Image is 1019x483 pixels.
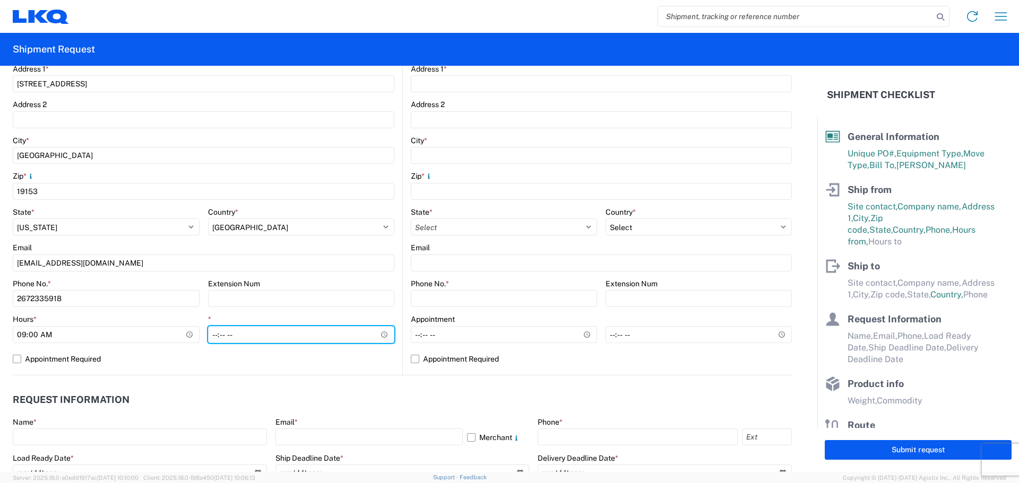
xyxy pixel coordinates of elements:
[13,43,95,56] h2: Shipment Request
[877,396,922,406] span: Commodity
[848,378,904,389] span: Product info
[853,213,870,223] span: City,
[870,289,907,300] span: Zip code,
[606,279,658,288] label: Extension Num
[843,473,1006,482] span: Copyright © [DATE]-[DATE] Agistix Inc., All Rights Reserved
[848,184,892,195] span: Ship from
[606,207,636,217] label: Country
[848,396,877,406] span: Weight,
[848,313,942,324] span: Request Information
[13,243,32,252] label: Email
[893,225,926,235] span: Country,
[848,260,880,271] span: Ship to
[538,417,563,427] label: Phone
[907,289,930,300] span: State,
[13,314,37,324] label: Hours
[460,474,487,480] a: Feedback
[214,475,255,481] span: [DATE] 10:06:13
[869,225,893,235] span: State,
[13,417,37,427] label: Name
[848,148,896,159] span: Unique PO#,
[897,201,962,212] span: Company name,
[848,131,939,142] span: General Information
[411,279,449,288] label: Phone No.
[13,279,51,288] label: Phone No.
[538,453,618,463] label: Delivery Deadline Date
[411,136,427,145] label: City
[848,201,897,212] span: Site contact,
[896,160,966,170] span: [PERSON_NAME]
[897,278,962,288] span: Company name,
[13,64,49,74] label: Address 1
[143,475,255,481] span: Client: 2025.18.0-198a450
[411,207,433,217] label: State
[896,148,963,159] span: Equipment Type,
[13,171,35,181] label: Zip
[868,236,902,247] span: Hours to
[13,100,47,109] label: Address 2
[411,64,447,74] label: Address 1
[411,314,455,324] label: Appointment
[275,417,298,427] label: Email
[467,428,530,445] label: Merchant
[13,350,394,367] label: Appointment Required
[13,207,34,217] label: State
[208,279,260,288] label: Extension Num
[208,207,238,217] label: Country
[13,394,129,405] h2: Request Information
[275,453,343,463] label: Ship Deadline Date
[853,289,870,300] span: City,
[97,475,139,481] span: [DATE] 10:10:00
[13,453,74,463] label: Load Ready Date
[825,440,1012,460] button: Submit request
[848,331,873,341] span: Name,
[848,419,875,431] span: Route
[13,136,29,145] label: City
[873,331,897,341] span: Email,
[411,243,430,252] label: Email
[926,225,952,235] span: Phone,
[411,100,445,109] label: Address 2
[433,474,460,480] a: Support
[658,6,933,27] input: Shipment, tracking or reference number
[930,289,963,300] span: Country,
[868,343,946,353] span: Ship Deadline Date,
[848,278,897,288] span: Site contact,
[869,160,896,170] span: Bill To,
[13,475,139,481] span: Server: 2025.18.0-a0edd1917ac
[897,331,924,341] span: Phone,
[827,89,935,101] h2: Shipment Checklist
[411,350,792,367] label: Appointment Required
[411,171,433,181] label: Zip
[963,289,988,300] span: Phone
[742,428,792,445] input: Ext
